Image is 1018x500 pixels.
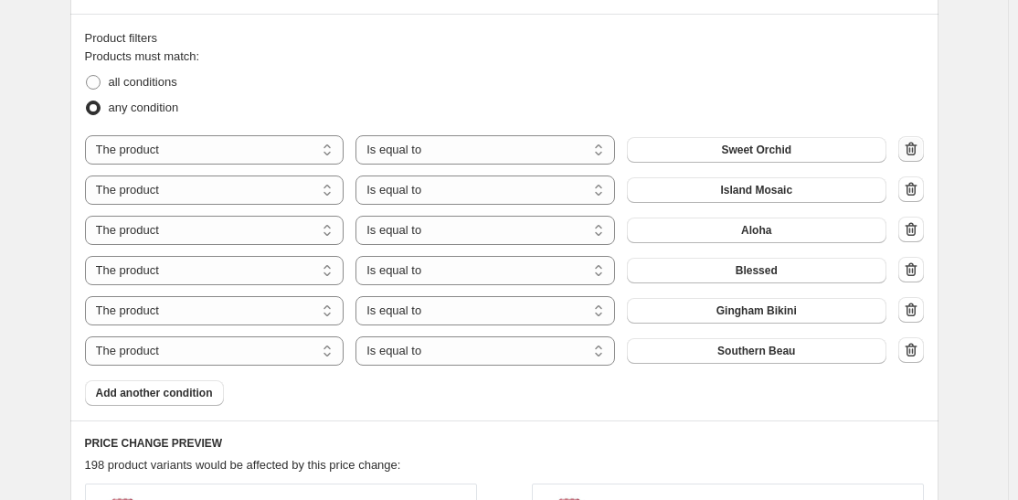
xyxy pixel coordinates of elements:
button: Gingham Bikini [627,298,886,324]
span: Add another condition [96,386,213,400]
span: Sweet Orchid [721,143,791,157]
span: 198 product variants would be affected by this price change: [85,458,401,472]
span: Gingham Bikini [716,303,797,318]
button: Sweet Orchid [627,137,886,163]
button: Aloha [627,218,886,243]
span: Aloha [741,223,771,238]
span: Island Mosaic [720,183,792,197]
span: all conditions [109,75,177,89]
button: Blessed [627,258,886,283]
div: Product filters [85,29,924,48]
button: Add another condition [85,380,224,406]
span: Products must match: [85,49,200,63]
button: Island Mosaic [627,177,886,203]
span: Southern Beau [717,344,795,358]
button: Southern Beau [627,338,886,364]
span: Blessed [736,263,778,278]
span: any condition [109,101,179,114]
h6: PRICE CHANGE PREVIEW [85,436,924,451]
